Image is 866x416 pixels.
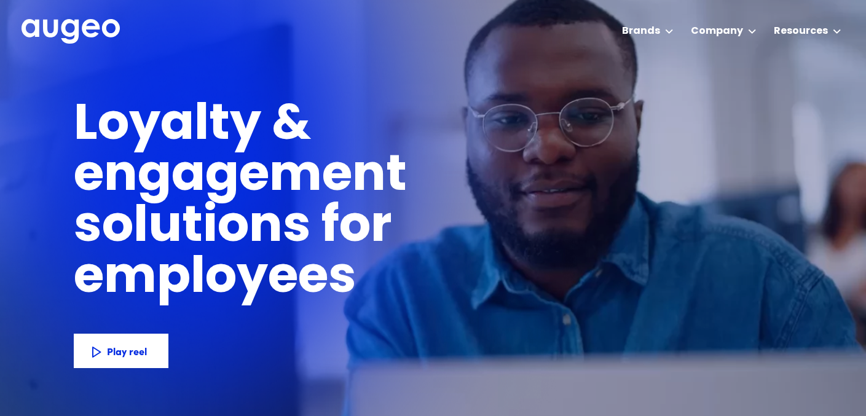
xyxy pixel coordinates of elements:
div: Resources [774,24,828,39]
div: Company [691,24,743,39]
a: Play reel [74,334,168,368]
a: home [22,19,120,45]
h1: Loyalty & engagement solutions for [74,101,605,254]
h1: employees [74,254,378,305]
div: Brands [622,24,660,39]
img: Augeo's full logo in white. [22,19,120,44]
